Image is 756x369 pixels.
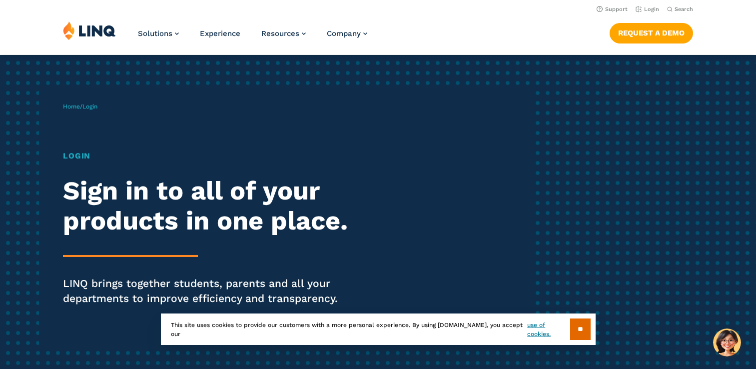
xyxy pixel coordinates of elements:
a: Home [63,103,80,110]
button: Open Search Bar [667,5,693,13]
a: Request a Demo [610,23,693,43]
img: LINQ | K‑12 Software [63,21,116,40]
nav: Primary Navigation [138,21,367,54]
span: Resources [261,29,299,38]
p: LINQ brings together students, parents and all your departments to improve efficiency and transpa... [63,276,354,306]
span: Company [327,29,361,38]
a: Support [597,6,628,12]
a: use of cookies. [527,320,570,338]
span: Solutions [138,29,172,38]
nav: Button Navigation [610,21,693,43]
span: / [63,103,97,110]
a: Company [327,29,367,38]
a: Login [636,6,659,12]
h2: Sign in to all of your products in one place. [63,176,354,236]
h1: Login [63,150,354,162]
div: This site uses cookies to provide our customers with a more personal experience. By using [DOMAIN... [161,313,596,345]
a: Resources [261,29,306,38]
span: Search [675,6,693,12]
a: Solutions [138,29,179,38]
a: Experience [200,29,240,38]
span: Login [82,103,97,110]
button: Hello, have a question? Let’s chat. [713,328,741,356]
